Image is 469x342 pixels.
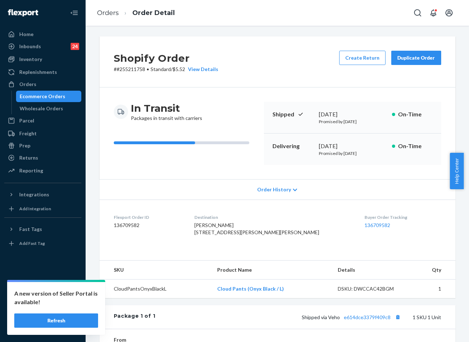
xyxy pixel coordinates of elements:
[19,226,42,233] div: Fast Tags
[19,69,57,76] div: Replenishments
[4,189,81,200] button: Integrations
[4,41,81,52] a: Inbounds24
[365,222,390,228] a: 136709582
[131,102,202,122] div: Packages in transit with carriers
[155,312,441,322] div: 1 SKU 1 Unit
[211,261,332,280] th: Product Name
[132,9,175,17] a: Order Detail
[410,280,455,298] td: 1
[151,66,171,72] span: Standard
[4,152,81,164] a: Returns
[100,261,211,280] th: SKU
[14,313,98,328] button: Refresh
[391,51,441,65] button: Duplicate Order
[398,110,433,119] p: On-Time
[217,286,284,292] a: Cloud Pants (Onyx Black / L)
[410,261,455,280] th: Qty
[114,66,218,73] p: # #255211758 / $5.52
[19,206,51,212] div: Add Integration
[344,314,391,320] a: e614dce3379f409c8
[398,142,433,150] p: On-Time
[147,66,149,72] span: •
[185,66,218,73] button: View Details
[114,222,183,229] dd: 136709582
[319,142,386,150] div: [DATE]
[4,203,81,215] a: Add Integration
[319,119,386,125] p: Promised by [DATE]
[19,56,42,63] div: Inventory
[397,54,435,61] div: Duplicate Order
[19,240,45,246] div: Add Fast Tag
[16,91,82,102] a: Ecommerce Orders
[19,142,30,149] div: Prep
[20,93,65,100] div: Ecommerce Orders
[19,31,34,38] div: Home
[14,289,98,306] p: A new version of Seller Portal is available!
[4,140,81,151] a: Prep
[114,214,183,220] dt: Flexport Order ID
[4,310,81,321] a: Help Center
[4,115,81,126] a: Parcel
[19,130,37,137] div: Freight
[4,322,81,333] button: Give Feedback
[332,261,411,280] th: Details
[319,150,386,156] p: Promised by [DATE]
[20,105,63,112] div: Wholesale Orders
[19,117,34,124] div: Parcel
[67,6,81,20] button: Close Navigation
[194,222,319,235] span: [PERSON_NAME] [STREET_ADDRESS][PERSON_NAME][PERSON_NAME]
[4,298,81,309] a: Talk to Support
[4,79,81,90] a: Orders
[131,102,202,115] h3: In Transit
[4,54,81,65] a: Inventory
[393,312,403,322] button: Copy tracking number
[16,103,82,114] a: Wholesale Orders
[302,314,403,320] span: Shipped via Veho
[4,66,81,78] a: Replenishments
[194,214,353,220] dt: Destination
[19,43,41,50] div: Inbounds
[365,214,441,220] dt: Buyer Order Tracking
[411,6,425,20] button: Open Search Box
[8,9,38,16] img: Flexport logo
[4,223,81,235] button: Fast Tags
[4,165,81,176] a: Reporting
[272,142,313,150] p: Delivering
[114,51,218,66] h2: Shopify Order
[19,81,36,88] div: Orders
[100,280,211,298] td: CloudPantsOnyxBlackL
[4,29,81,40] a: Home
[450,153,464,189] button: Help Center
[114,312,156,322] div: Package 1 of 1
[338,285,405,292] div: DSKU: DWCCAC42BGM
[339,51,386,65] button: Create Return
[426,6,440,20] button: Open notifications
[257,186,291,193] span: Order History
[19,191,49,198] div: Integrations
[4,286,81,297] a: Settings
[71,43,79,50] div: 24
[4,238,81,249] a: Add Fast Tag
[319,110,386,119] div: [DATE]
[442,6,456,20] button: Open account menu
[19,167,43,174] div: Reporting
[19,154,38,161] div: Returns
[97,9,119,17] a: Orders
[91,2,180,24] ol: breadcrumbs
[4,128,81,139] a: Freight
[272,110,313,119] p: Shipped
